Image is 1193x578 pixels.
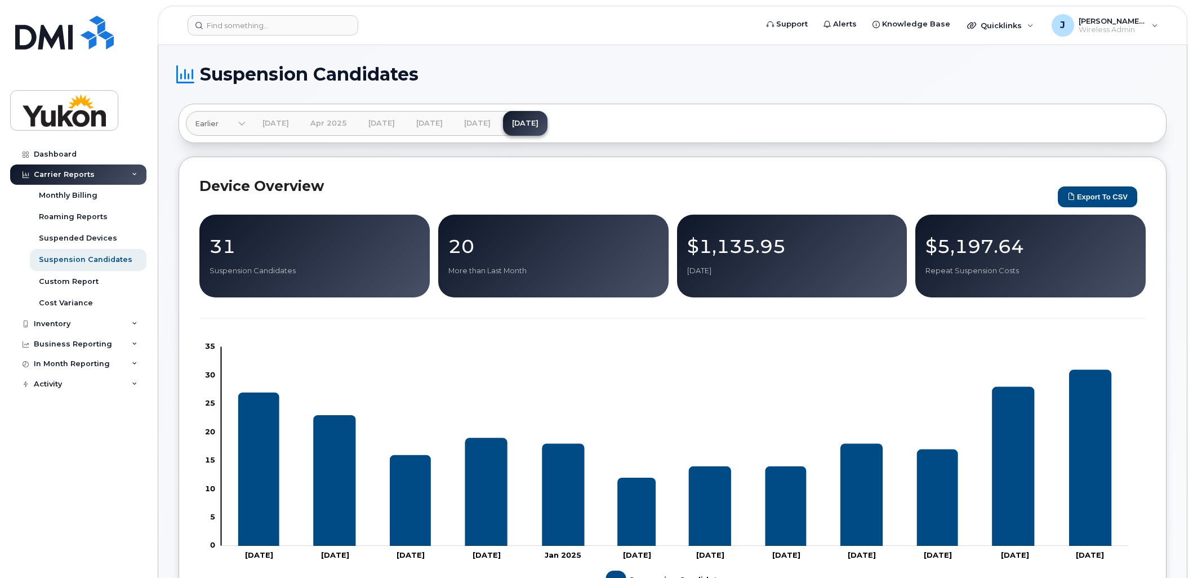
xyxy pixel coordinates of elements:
tspan: 0 [210,540,215,549]
a: [DATE] [503,111,547,136]
tspan: [DATE] [322,550,350,559]
p: 31 [210,236,420,256]
p: More than Last Month [448,266,658,276]
h2: Device Overview [199,177,1052,194]
a: [DATE] [407,111,452,136]
a: [DATE] [359,111,404,136]
tspan: 25 [205,398,215,407]
p: 20 [448,236,658,256]
tspan: [DATE] [245,550,273,559]
p: [DATE] [687,266,897,276]
span: Earlier [195,118,219,129]
span: Suspension Candidates [200,66,419,83]
tspan: [DATE] [772,550,800,559]
p: Repeat Suspension Costs [925,266,1136,276]
tspan: [DATE] [623,550,651,559]
tspan: 15 [205,455,215,464]
p: Suspension Candidates [210,266,420,276]
a: Apr 2025 [301,111,356,136]
tspan: [DATE] [397,550,425,559]
tspan: [DATE] [473,550,501,559]
tspan: 10 [205,483,215,492]
tspan: [DATE] [848,550,876,559]
tspan: 30 [205,370,215,379]
p: $5,197.64 [925,236,1136,256]
a: [DATE] [253,111,298,136]
tspan: Jan 2025 [545,550,581,559]
tspan: [DATE] [1076,550,1104,559]
a: Earlier [186,111,246,136]
tspan: 20 [205,426,215,435]
g: Suspension Candidates [238,370,1111,546]
button: Export to CSV [1058,186,1137,207]
tspan: [DATE] [924,550,952,559]
tspan: 35 [205,341,215,350]
a: [DATE] [455,111,500,136]
p: $1,135.95 [687,236,897,256]
tspan: [DATE] [1001,550,1029,559]
tspan: 5 [210,512,215,521]
tspan: [DATE] [696,550,724,559]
